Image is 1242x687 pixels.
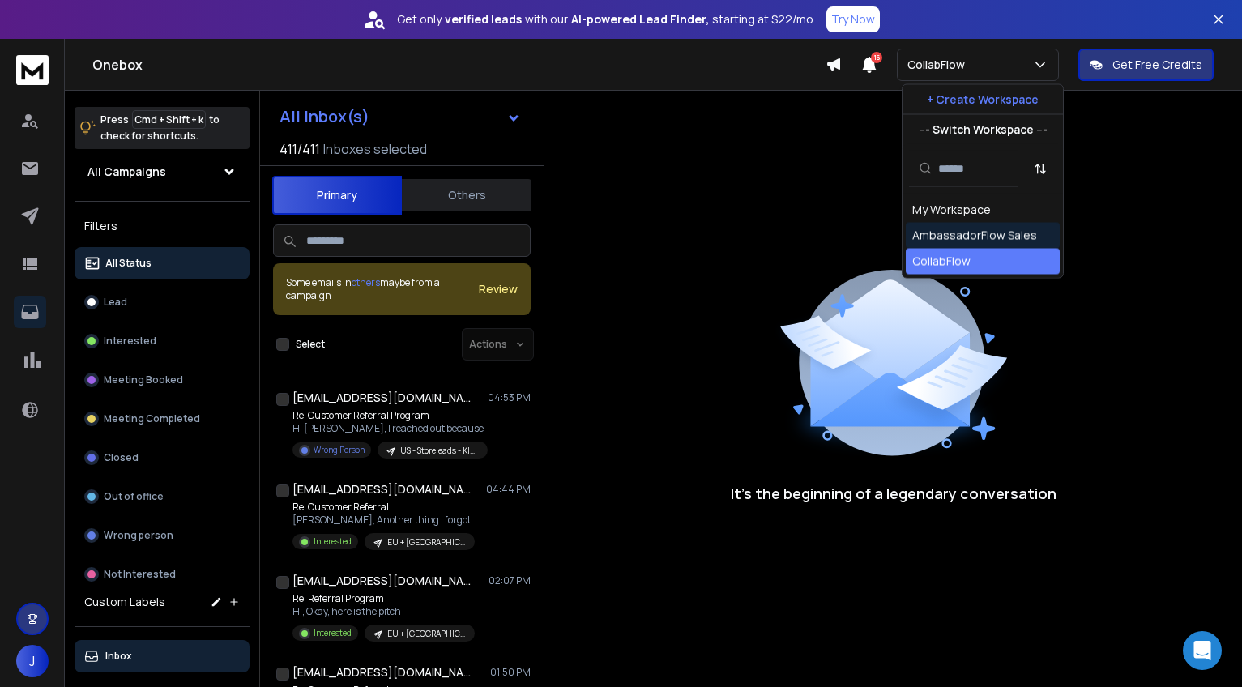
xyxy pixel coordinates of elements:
button: Primary [272,176,402,215]
p: 01:50 PM [490,666,531,679]
span: 411 / 411 [280,139,320,159]
h3: Inboxes selected [323,139,427,159]
button: Try Now [826,6,880,32]
p: Not Interested [104,568,176,581]
p: + Create Workspace [927,92,1039,108]
p: 02:07 PM [489,574,531,587]
button: Wrong person [75,519,250,552]
span: others [352,275,380,289]
img: logo [16,55,49,85]
p: Closed [104,451,139,464]
h3: Filters [75,215,250,237]
p: Try Now [831,11,875,28]
p: Hi [PERSON_NAME], I reached out because [292,422,487,435]
p: Meeting Completed [104,412,200,425]
p: EU + [GEOGRAPHIC_DATA] - Storeleads - Klaviyo - Support emails [387,628,465,640]
h1: All Campaigns [87,164,166,180]
p: 04:44 PM [486,483,531,496]
div: CollabFlow [912,254,971,270]
h1: All Inbox(s) [280,109,369,125]
p: Re: Customer Referral [292,501,475,514]
p: All Status [105,257,152,270]
button: Not Interested [75,558,250,591]
button: Meeting Completed [75,403,250,435]
p: It’s the beginning of a legendary conversation [731,482,1056,505]
p: 04:53 PM [488,391,531,404]
p: Hi, Okay, here is the pitch [292,605,475,618]
p: US - Storeleads - Klaviyo - Support emails [400,445,478,457]
p: Get Free Credits [1112,57,1202,73]
button: Interested [75,325,250,357]
p: Wrong person [104,529,173,542]
strong: AI-powered Lead Finder, [571,11,709,28]
p: Inbox [105,650,132,663]
span: Cmd + Shift + k [132,110,206,129]
button: Lead [75,286,250,318]
h1: [EMAIL_ADDRESS][DOMAIN_NAME] [292,664,471,681]
div: Open Intercom Messenger [1183,631,1222,670]
label: Select [296,338,325,351]
h1: [EMAIL_ADDRESS][DOMAIN_NAME] [292,481,471,497]
button: Review [479,281,518,297]
p: Get only with our starting at $22/mo [397,11,813,28]
button: Inbox [75,640,250,672]
button: Out of office [75,480,250,513]
button: J [16,645,49,677]
p: Interested [314,536,352,548]
button: Others [402,177,531,213]
p: [PERSON_NAME], Another thing I forgot [292,514,475,527]
p: Interested [104,335,156,348]
button: All Campaigns [75,156,250,188]
button: + Create Workspace [903,85,1063,114]
p: CollabFlow [907,57,971,73]
p: Interested [314,627,352,639]
button: Closed [75,442,250,474]
div: My Workspace [912,202,991,218]
h1: [EMAIL_ADDRESS][DOMAIN_NAME] [292,573,471,589]
button: Meeting Booked [75,364,250,396]
button: Get Free Credits [1078,49,1214,81]
p: Re: Referral Program [292,592,475,605]
h1: [EMAIL_ADDRESS][DOMAIN_NAME] [292,390,471,406]
p: Press to check for shortcuts. [100,112,220,144]
button: All Inbox(s) [267,100,534,133]
span: 16 [871,52,882,63]
p: Re: Customer Referral Program [292,409,487,422]
button: All Status [75,247,250,279]
p: --- Switch Workspace --- [919,122,1048,138]
p: Wrong Person [314,444,365,456]
button: Sort by Sort A-Z [1024,152,1056,185]
strong: verified leads [445,11,522,28]
p: EU + [GEOGRAPHIC_DATA] - Storeleads - Klaviyo - Support emails [387,536,465,548]
h3: Custom Labels [84,594,165,610]
p: Out of office [104,490,164,503]
div: AmbassadorFlow Sales [912,228,1037,244]
p: Lead [104,296,127,309]
h1: Onebox [92,55,826,75]
p: Meeting Booked [104,373,183,386]
div: Some emails in maybe from a campaign [286,276,479,302]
